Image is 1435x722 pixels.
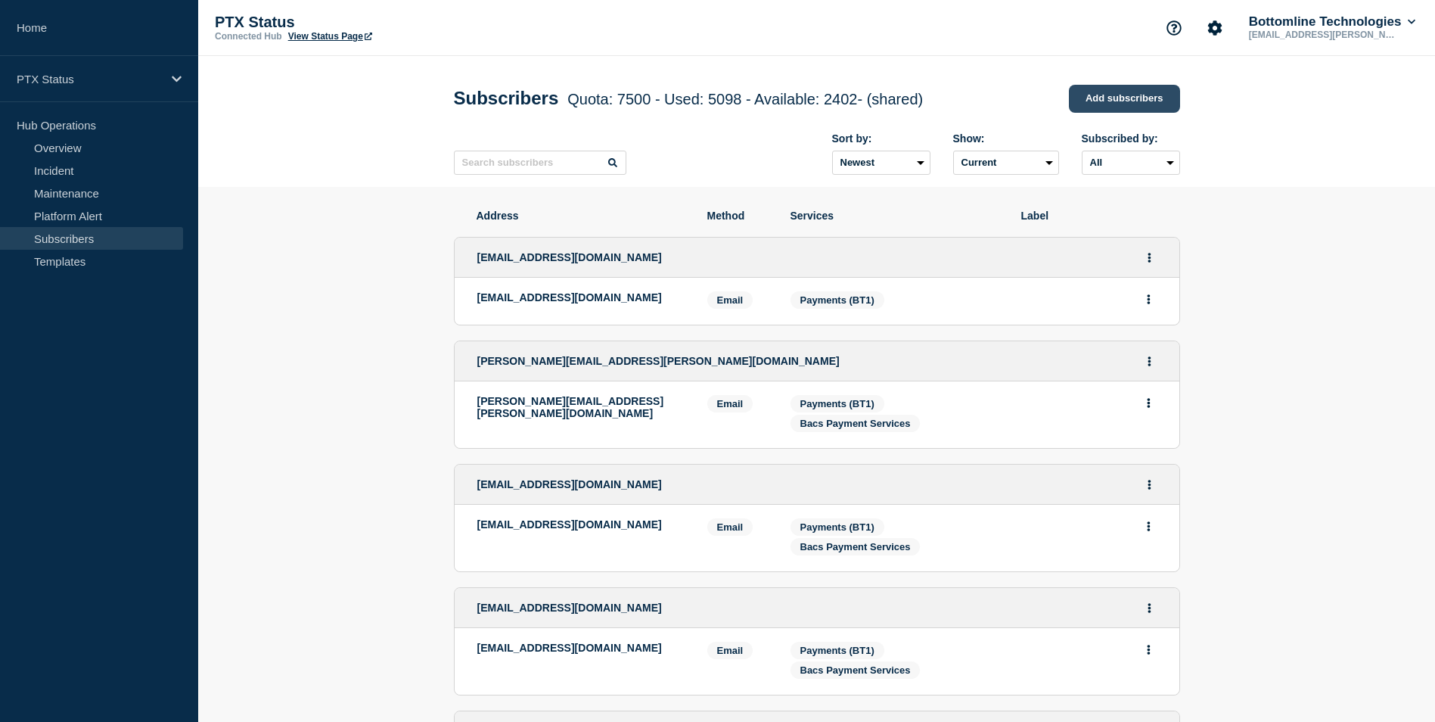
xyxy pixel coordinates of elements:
[790,210,999,222] span: Services
[477,642,685,654] p: [EMAIL_ADDRESS][DOMAIN_NAME]
[707,518,753,536] span: Email
[707,210,768,222] span: Method
[477,291,685,303] p: [EMAIL_ADDRESS][DOMAIN_NAME]
[800,521,874,533] span: Payments (BT1)
[454,88,924,109] h1: Subscribers
[1140,596,1159,620] button: Actions
[1021,210,1157,222] span: Label
[953,151,1059,175] select: Deleted
[1082,151,1180,175] select: Subscribed by
[1082,132,1180,145] div: Subscribed by:
[800,664,911,676] span: Bacs Payment Services
[477,518,685,531] p: [EMAIL_ADDRESS][DOMAIN_NAME]
[707,642,753,659] span: Email
[477,251,662,263] span: [EMAIL_ADDRESS][DOMAIN_NAME]
[707,291,753,309] span: Email
[454,151,626,175] input: Search subscribers
[17,73,162,86] p: PTX Status
[832,132,930,145] div: Sort by:
[215,14,517,31] p: PTX Status
[288,31,372,42] a: View Status Page
[800,541,911,552] span: Bacs Payment Services
[477,355,840,367] span: [PERSON_NAME][EMAIL_ADDRESS][PERSON_NAME][DOMAIN_NAME]
[800,645,874,656] span: Payments (BT1)
[477,210,685,222] span: Address
[832,151,930,175] select: Sort by
[477,602,662,614] span: [EMAIL_ADDRESS][DOMAIN_NAME]
[1139,638,1158,661] button: Actions
[1246,14,1418,30] button: Bottomline Technologies
[1140,246,1159,269] button: Actions
[1246,30,1403,40] p: [EMAIL_ADDRESS][PERSON_NAME][DOMAIN_NAME]
[1069,85,1180,113] a: Add subscribers
[800,398,874,409] span: Payments (BT1)
[477,478,662,490] span: [EMAIL_ADDRESS][DOMAIN_NAME]
[1139,288,1158,311] button: Actions
[477,395,685,419] p: [PERSON_NAME][EMAIL_ADDRESS][PERSON_NAME][DOMAIN_NAME]
[707,395,753,412] span: Email
[1140,473,1159,496] button: Actions
[1139,515,1158,538] button: Actions
[800,294,874,306] span: Payments (BT1)
[1139,391,1158,415] button: Actions
[1199,12,1231,44] button: Account settings
[953,132,1059,145] div: Show:
[567,91,923,107] span: Quota: 7500 - Used: 5098 - Available: 2402 - (shared)
[1158,12,1190,44] button: Support
[215,31,282,42] p: Connected Hub
[1140,350,1159,373] button: Actions
[800,418,911,429] span: Bacs Payment Services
